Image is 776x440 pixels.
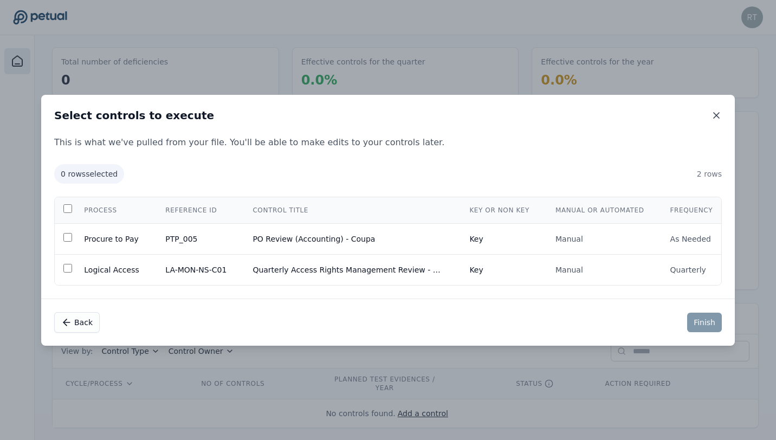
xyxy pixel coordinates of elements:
td: As Needed [657,223,726,254]
td: PTP_005 [152,223,240,254]
span: 2 rows [697,169,722,179]
th: Control Title [240,197,456,224]
td: Key [456,254,542,285]
h2: Select controls to execute [54,108,214,123]
td: Key [456,223,542,254]
th: Process [71,197,152,224]
td: Procure to Pay [71,223,152,254]
td: LA-MON-NS-C01 [152,254,240,285]
p: This is what we've pulled from your file. You'll be able to make edits to your controls later. [41,136,735,149]
th: Reference ID [152,197,240,224]
td: Manual [542,223,657,254]
th: Manual or Automated [542,197,657,224]
button: Finish [687,313,722,332]
button: Back [54,312,100,333]
td: Quarterly [657,254,726,285]
td: Manual [542,254,657,285]
th: Key or Non Key [456,197,542,224]
td: Quarterly Access Rights Management Review - Netsuite [240,254,456,285]
span: 0 rows selected [54,164,124,184]
td: PO Review (Accounting) - Coupa [240,223,456,254]
th: Frequency [657,197,726,224]
td: Logical Access [71,254,152,285]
